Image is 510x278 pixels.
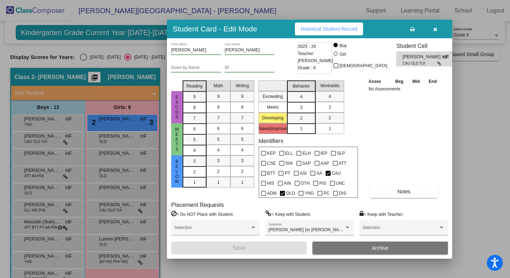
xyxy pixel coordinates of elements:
span: AIN [284,179,291,188]
span: ELH [302,149,311,158]
span: 8 [217,104,220,110]
span: AAP [321,159,329,168]
span: 6 [217,125,220,132]
span: PT [285,169,290,178]
span: 1 [300,125,302,132]
span: 1 [217,179,220,185]
span: 9 [217,93,220,100]
label: = Keep with Student: [265,210,311,218]
th: Asses [367,78,391,85]
button: Save [171,242,307,254]
span: DIS [339,189,346,198]
span: 6 [193,126,196,132]
input: goes by name [171,65,221,70]
span: AA [316,169,322,178]
span: ATT [339,159,347,168]
span: Teacher: [PERSON_NAME] [298,50,333,64]
span: 504 [285,159,292,168]
span: 7 [241,115,244,121]
span: 1 [241,179,244,185]
span: [PERSON_NAME] (or [PERSON_NAME]) [PERSON_NAME] [269,227,384,232]
span: Archive [372,245,389,251]
span: Behavior [293,83,310,89]
th: End [424,78,441,85]
span: 7 [217,115,220,121]
span: Save [233,245,245,251]
span: 2 [300,115,302,121]
span: 4 [193,147,196,154]
span: Below [174,159,180,184]
div: Girl [339,51,346,58]
button: Archive [312,242,448,254]
span: 4 [217,147,220,153]
span: 9 [193,94,196,100]
span: 2 [193,169,196,175]
th: Beg [391,78,408,85]
span: ASI [300,169,307,178]
span: 1 [193,179,196,185]
span: 4 [300,94,302,100]
span: OLD [286,189,295,198]
span: MEets [174,127,180,152]
span: 3 [328,104,331,110]
span: Math [214,83,223,89]
span: Notes [397,189,410,194]
span: Reading [187,83,203,89]
span: HF [442,53,452,61]
span: ELL [285,149,293,158]
span: 2 [328,115,331,121]
span: Historical Student Record [301,26,357,32]
span: 8 [241,104,244,110]
span: OTH [301,179,310,188]
h3: Student Cell [396,43,458,49]
div: Boy [339,43,347,49]
label: = Keep with Teacher: [359,210,404,218]
label: Placement Requests [171,202,224,208]
span: PIS [319,179,326,188]
span: [PERSON_NAME] [403,53,442,61]
span: BTT [267,169,275,178]
span: KEP [267,149,276,158]
span: [DEMOGRAPHIC_DATA] [340,61,387,70]
h3: Student Card - Edit Mode [173,24,257,33]
td: No Assessments [367,85,442,93]
span: UNC [336,179,345,188]
span: 2 [241,168,244,175]
span: 4 [328,93,331,100]
span: YNG [305,189,314,198]
span: ADM [267,189,277,198]
span: Workskills [320,83,340,89]
span: 5 [217,136,220,143]
span: 2025 - 26 [298,43,316,50]
span: PC [323,189,330,198]
span: 5 [193,136,196,143]
span: 5 [241,136,244,143]
span: SAP [302,159,311,168]
span: excds [174,95,180,120]
span: CAU [332,169,341,178]
span: HIS [267,179,274,188]
label: Identifiers [259,138,283,144]
span: CAU OLD TUI [403,61,437,66]
th: Mid [408,78,424,85]
span: 6 [241,125,244,132]
label: = Do NOT Place with Student: [171,210,234,218]
span: 4 [241,147,244,153]
span: Writing [236,83,249,89]
span: 2 [217,168,220,175]
span: 3 [241,158,244,164]
span: CSE [267,159,276,168]
span: 8 [193,104,196,111]
span: 3 [217,158,220,164]
span: 1 [328,125,331,132]
span: Grade : K [298,64,316,71]
button: Notes [370,185,438,198]
span: IEP [321,149,327,158]
button: Historical Student Record [295,23,363,35]
span: 3 [193,158,196,164]
span: 7 [193,115,196,121]
span: SLP [337,149,345,158]
span: 9 [241,93,244,100]
span: 3 [300,104,302,111]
